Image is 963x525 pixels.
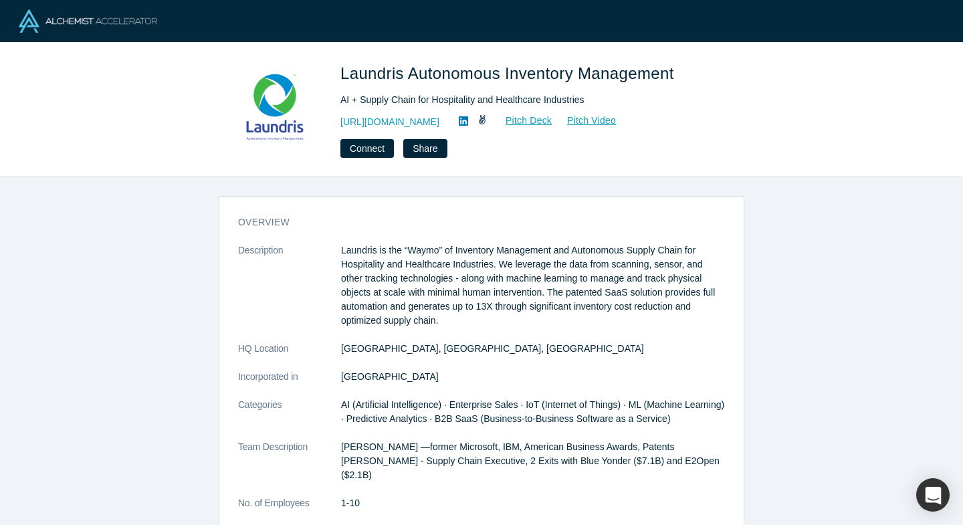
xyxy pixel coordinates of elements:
p: [PERSON_NAME] —former Microsoft, IBM, American Business Awards, Patents [PERSON_NAME] - Supply Ch... [341,440,725,482]
a: [URL][DOMAIN_NAME] [340,115,439,129]
a: Pitch Video [552,113,617,128]
dt: HQ Location [238,342,341,370]
h3: overview [238,215,706,229]
dt: Categories [238,398,341,440]
div: AI + Supply Chain for Hospitality and Healthcare Industries [340,93,715,107]
p: Laundris is the “Waymo” of Inventory Management and Autonomous Supply Chain for Hospitality and H... [341,243,725,328]
button: Connect [340,139,394,158]
dd: [GEOGRAPHIC_DATA], [GEOGRAPHIC_DATA], [GEOGRAPHIC_DATA] [341,342,725,356]
dd: [GEOGRAPHIC_DATA] [341,370,725,384]
dt: Team Description [238,440,341,496]
a: Pitch Deck [491,113,552,128]
img: Alchemist Logo [19,9,157,33]
dt: Description [238,243,341,342]
dd: 1-10 [341,496,725,510]
dt: No. of Employees [238,496,341,524]
img: Laundris Autonomous Inventory Management's Logo [228,62,322,155]
button: Share [403,139,447,158]
dt: Incorporated in [238,370,341,398]
span: Laundris Autonomous Inventory Management [340,64,679,82]
span: AI (Artificial Intelligence) · Enterprise Sales · IoT (Internet of Things) · ML (Machine Learning... [341,399,724,424]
